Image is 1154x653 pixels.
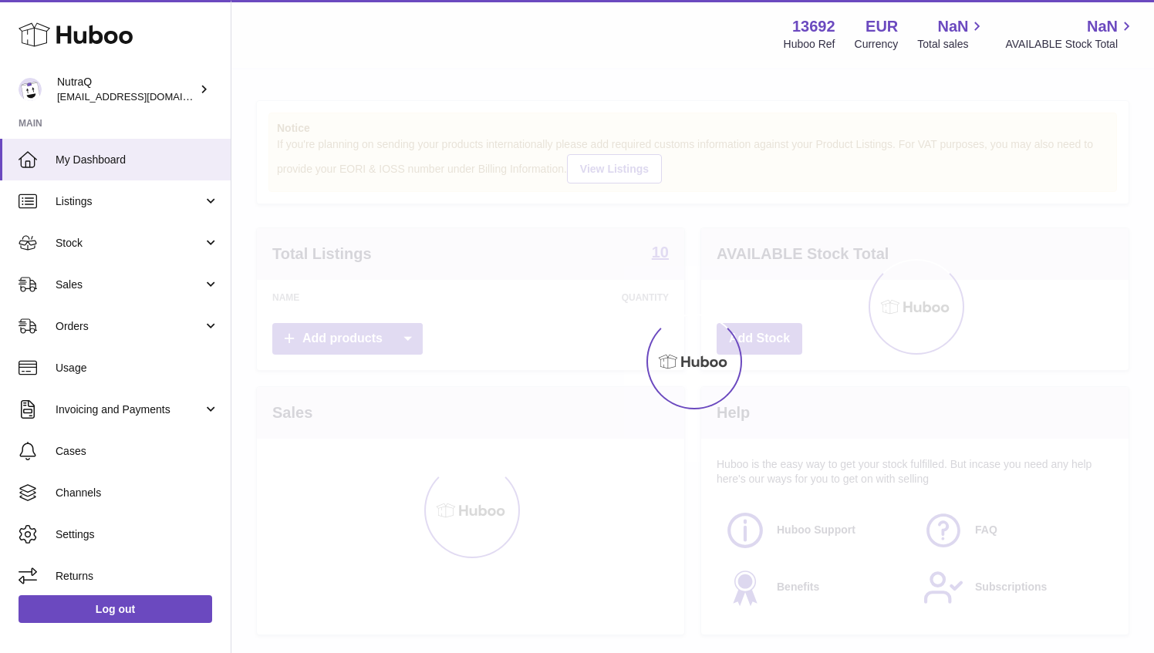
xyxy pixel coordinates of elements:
[1005,16,1135,52] a: NaN AVAILABLE Stock Total
[1087,16,1118,37] span: NaN
[56,153,219,167] span: My Dashboard
[917,16,986,52] a: NaN Total sales
[784,37,835,52] div: Huboo Ref
[56,361,219,375] span: Usage
[937,16,968,37] span: NaN
[792,16,835,37] strong: 13692
[57,90,227,103] span: [EMAIL_ADDRESS][DOMAIN_NAME]
[56,444,219,459] span: Cases
[56,569,219,584] span: Returns
[19,78,42,101] img: log@nutraq.com
[917,37,986,52] span: Total sales
[56,527,219,542] span: Settings
[56,278,203,292] span: Sales
[56,236,203,251] span: Stock
[56,402,203,417] span: Invoicing and Payments
[865,16,898,37] strong: EUR
[56,486,219,500] span: Channels
[1005,37,1135,52] span: AVAILABLE Stock Total
[57,75,196,104] div: NutraQ
[56,319,203,334] span: Orders
[19,595,212,623] a: Log out
[855,37,899,52] div: Currency
[56,194,203,209] span: Listings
